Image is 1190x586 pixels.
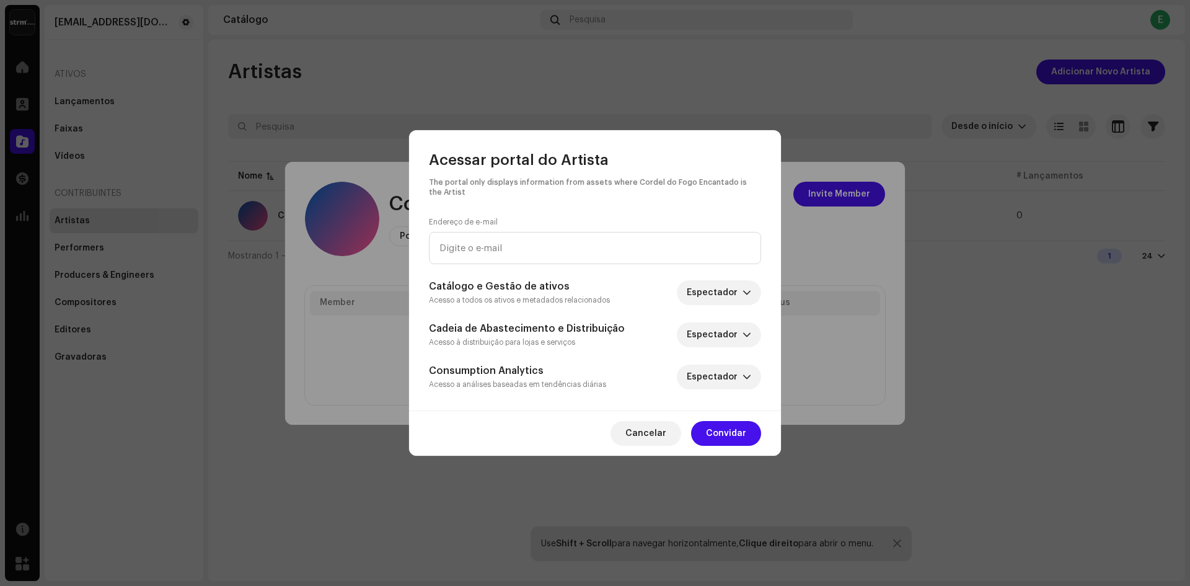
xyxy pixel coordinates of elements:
small: Acesso à distribuição para lojas e serviços [429,339,575,346]
span: Espectador [687,322,743,347]
input: Digite o e-mail [429,232,761,264]
label: Endereço de e-mail [429,217,498,227]
h5: Cadeia de Abastecimento e Distribuição [429,321,625,336]
div: dropdown trigger [743,322,751,347]
div: dropdown trigger [743,280,751,305]
span: Convidar [706,421,746,446]
button: Cancelar [610,421,681,446]
h5: Consumption Analytics [429,363,606,378]
h5: Catálogo e Gestão de ativos [429,279,610,294]
div: dropdown trigger [743,365,751,389]
small: The portal only displays information from assets where Cordel do Fogo Encantado is the Artist [429,177,761,197]
button: Convidar [691,421,761,446]
small: Acesso a análises baseadas em tendências diárias [429,381,606,388]
small: Acesso a todos os ativos e metadados relacionados [429,296,610,304]
span: Espectador [687,280,743,305]
div: Acessar portal do Artista [429,150,761,197]
span: Cancelar [625,421,666,446]
span: Espectador [687,365,743,389]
